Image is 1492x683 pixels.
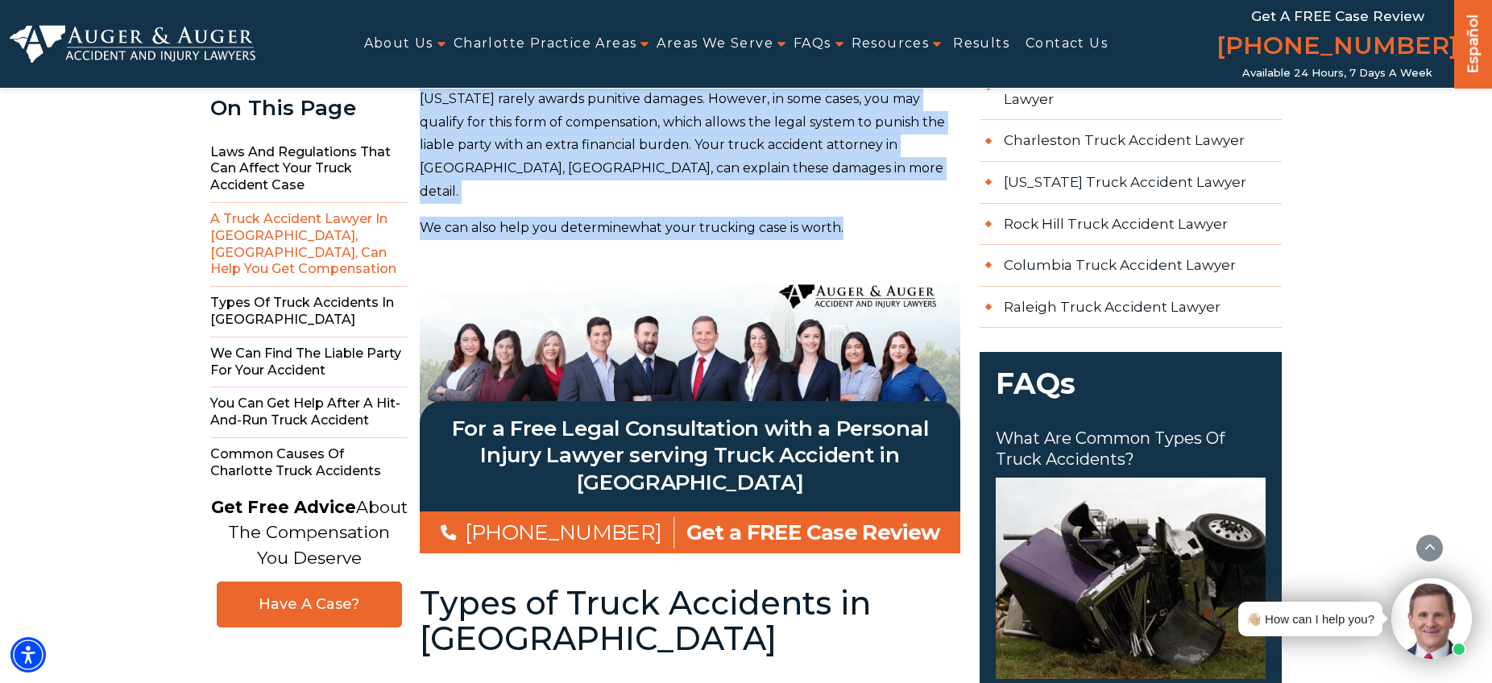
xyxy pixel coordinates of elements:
a: Charleston Truck Accident Lawyer [980,120,1282,162]
h3: For a Free Legal Consultation with a Personal Injury Lawyer serving Truck Accident in [GEOGRAPHIC... [420,416,960,497]
img: What Are Common Types of Truck Accidents? [996,478,1266,679]
span: Get a FREE Case Review [1251,8,1424,24]
span: FAQs [980,352,1282,428]
a: FAQs [794,26,831,62]
div: 👋🏼 How can I help you? [1246,608,1374,630]
a: Have A Case? [217,582,402,627]
strong: Get Free Advice [211,497,356,517]
span: Available 24 Hours, 7 Days a Week [1242,67,1432,80]
img: Auger & Auger Accident and Injury Lawyers Logo [10,25,255,63]
a: Contact Us [1026,26,1108,62]
a: Columbia Truck Accident Lawyer [980,245,1282,287]
div: Accessibility Menu [10,637,46,673]
span: what your trucking case is worth [629,220,841,235]
h2: Types of Truck Accidents in [GEOGRAPHIC_DATA] [420,586,960,656]
span: Common Causes of Charlotte Truck Accidents [210,438,408,488]
span: We can also help you determine [420,220,629,235]
span: What Are Common Types of Truck Accidents? [996,428,1266,470]
span: A Truck Accident Lawyer in [GEOGRAPHIC_DATA], [GEOGRAPHIC_DATA], Can Help You Get Compensation [210,203,408,287]
a: Charlotte Practice Areas [454,26,637,62]
img: Intaker widget Avatar [1391,578,1472,659]
a: [PHONE_NUMBER] [441,519,662,545]
span: Types of Truck Accidents in [GEOGRAPHIC_DATA] [210,287,408,337]
span: Have A Case? [234,595,385,614]
p: About The Compensation You Deserve [211,495,408,571]
span: . [841,220,843,235]
a: [US_STATE] Truck Accident Lawyer [980,162,1282,204]
a: Resources [852,26,930,62]
a: About Us [364,26,433,62]
span: Get a FREE Case Review [686,519,940,545]
button: scroll to up [1415,534,1444,562]
a: What Are Common Types of Truck Accidents? What Are Common Types of Truck Accidents? [996,428,1266,679]
span: We Can Find the Liable Party for Your Accident [210,337,408,388]
span: Laws and Regulations that Can Affect Your Truck Accident Case [210,136,408,203]
a: [PHONE_NUMBER] [1216,28,1458,67]
a: Rock Hill Truck Accident Lawyer [980,204,1282,246]
a: Raleigh Truck Accident Lawyer [980,287,1282,329]
a: Areas We Serve [657,26,773,62]
span: [US_STATE] rarely awards punitive damages. However, in some cases, you may qualify for this form ... [420,91,945,199]
a: Results [953,26,1009,62]
div: On This Page [210,97,408,120]
span: You Can Get Help After a Hit-and-Run Truck Accident [210,387,408,438]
